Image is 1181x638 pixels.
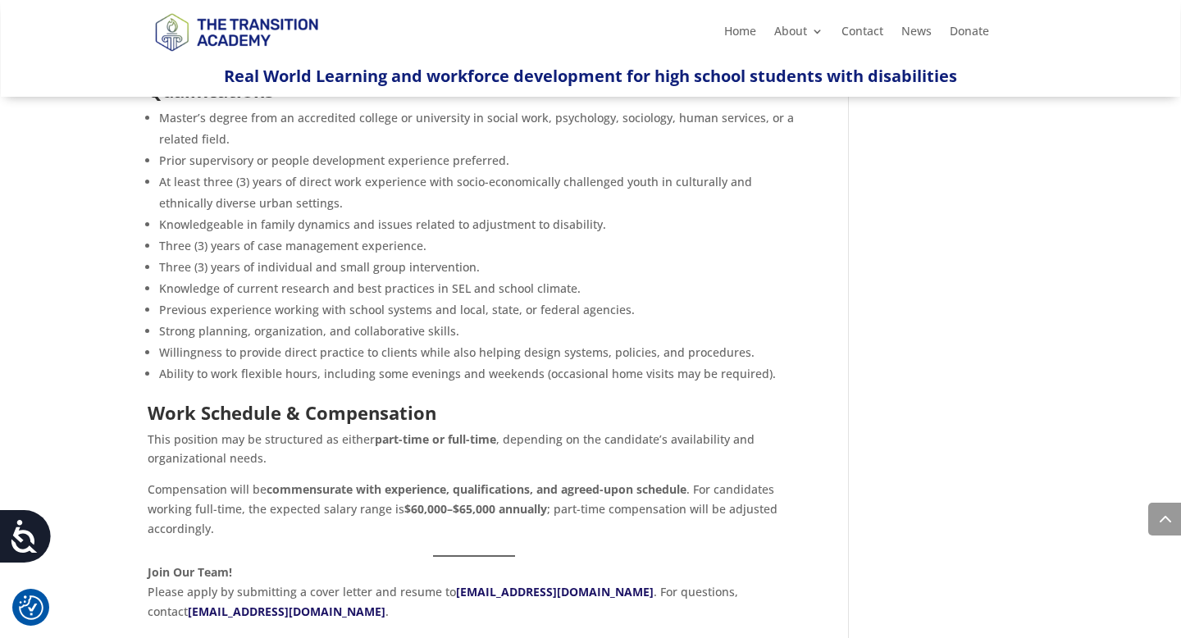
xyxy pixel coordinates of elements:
[148,48,325,64] a: Logo-Noticias
[188,604,385,619] a: [EMAIL_ADDRESS][DOMAIN_NAME]
[724,25,756,43] a: Home
[148,2,325,61] img: TTA Brand_TTA Primary Logo_Horizontal_Light BG
[159,107,800,150] li: Master’s degree from an accredited college or university in social work, psychology, sociology, h...
[148,430,800,481] p: This position may be structured as either , depending on the candidate’s availability and organiz...
[148,563,800,621] p: Please apply by submitting a cover letter and resume to . For questions, contact .
[159,214,800,235] li: Knowledgeable in family dynamics and issues related to adjustment to disability.
[159,321,800,342] li: Strong planning, organization, and collaborative skills.
[774,25,823,43] a: About
[159,171,800,214] li: At least three (3) years of direct work experience with socio-economically challenged youth in cu...
[159,278,800,299] li: Knowledge of current research and best practices in SEL and school climate.
[456,584,654,599] a: [EMAIL_ADDRESS][DOMAIN_NAME]
[375,431,496,447] strong: part-time or full-time
[267,481,686,497] strong: commensurate with experience, qualifications, and agreed-upon schedule
[404,501,547,517] strong: $60,000–$65,000 annually
[950,25,989,43] a: Donate
[159,363,800,385] li: Ability to work flexible hours, including some evenings and weekends (occasional home visits may ...
[19,595,43,620] img: Revisit consent button
[19,595,43,620] button: Cookie Settings
[901,25,932,43] a: News
[148,400,436,425] strong: Work Schedule & Compensation
[159,150,800,171] li: Prior supervisory or people development experience preferred.
[159,299,800,321] li: Previous experience working with school systems and local, state, or federal agencies.
[159,257,800,278] li: Three (3) years of individual and small group intervention.
[148,564,232,580] strong: Join Our Team!
[159,342,800,363] li: Willingness to provide direct practice to clients while also helping design systems, policies, an...
[224,65,957,87] span: Real World Learning and workforce development for high school students with disabilities
[148,480,800,549] p: Compensation will be . For candidates working full-time, the expected salary range is ; part-time...
[841,25,883,43] a: Contact
[159,235,800,257] li: Three (3) years of case management experience.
